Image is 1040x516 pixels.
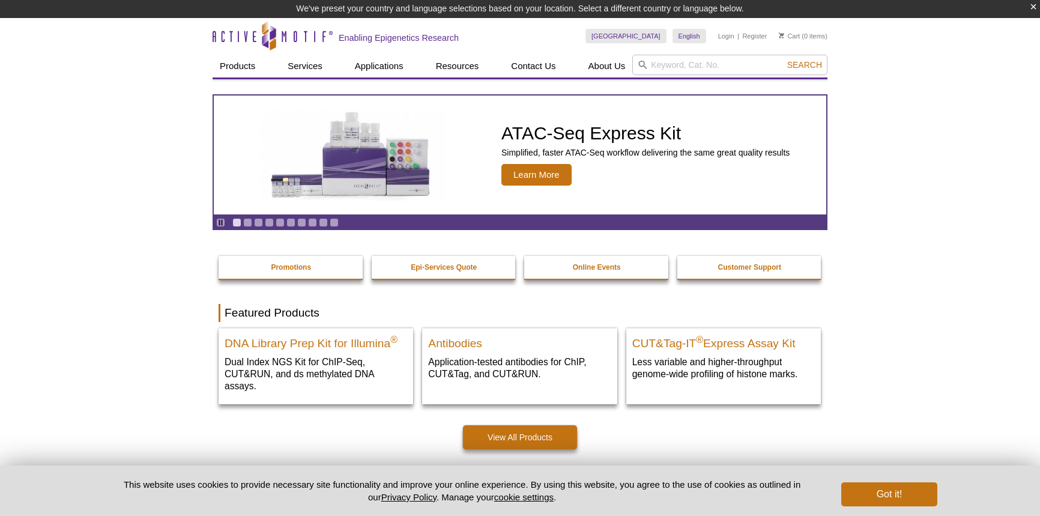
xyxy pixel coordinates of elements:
[779,32,800,40] a: Cart
[696,335,703,345] sup: ®
[225,332,407,350] h2: DNA Library Prep Kit for Illumina
[779,32,784,38] img: Your Cart
[504,55,563,77] a: Contact Us
[673,29,706,43] a: English
[330,218,339,227] a: Go to slide 10
[319,218,328,227] a: Go to slide 9
[271,263,311,272] strong: Promotions
[737,29,739,43] li: |
[494,492,554,502] button: cookie settings
[632,356,815,380] p: Less variable and higher-throughput genome-wide profiling of histone marks​.
[677,256,823,279] a: Customer Support
[225,356,407,392] p: Dual Index NGS Kit for ChIP-Seq, CUT&RUN, and ds methylated DNA assays.
[339,32,459,43] h2: Enabling Epigenetics Research
[787,60,822,70] span: Search
[216,218,225,227] a: Toggle autoplay
[286,218,295,227] a: Go to slide 6
[585,29,667,43] a: [GEOGRAPHIC_DATA]
[428,332,611,350] h2: Antibodies
[214,96,826,214] a: ATAC-Seq Express Kit ATAC-Seq Express Kit Simplified, faster ATAC-Seq workflow delivering the sam...
[243,218,252,227] a: Go to slide 2
[254,218,263,227] a: Go to slide 3
[501,124,790,142] h2: ATAC-Seq Express Kit
[524,256,670,279] a: Online Events
[219,304,821,322] h2: Featured Products
[742,32,767,40] a: Register
[428,356,611,380] p: Application-tested antibodies for ChIP, CUT&Tag, and CUT&RUN.
[718,32,734,40] a: Login
[308,218,317,227] a: Go to slide 8
[265,218,274,227] a: Go to slide 4
[422,328,617,392] a: All Antibodies Antibodies Application-tested antibodies for ChIP, CUT&Tag, and CUT&RUN.
[632,332,815,350] h2: CUT&Tag-IT Express Assay Kit
[253,109,451,201] img: ATAC-Seq Express Kit
[214,96,826,214] article: ATAC-Seq Express Kit
[841,482,937,506] button: Got it!
[463,425,577,449] a: View All Products
[632,55,827,75] input: Keyword, Cat. No.
[103,478,821,503] p: This website uses cookies to provide necessary site functionality and improve your online experie...
[581,55,633,77] a: About Us
[390,335,398,345] sup: ®
[381,492,437,502] a: Privacy Policy
[501,164,572,186] span: Learn More
[219,256,364,279] a: Promotions
[276,218,285,227] a: Go to slide 5
[232,218,241,227] a: Go to slide 1
[372,256,517,279] a: Epi-Services Quote
[297,218,306,227] a: Go to slide 7
[429,55,486,77] a: Resources
[573,263,621,272] strong: Online Events
[779,29,827,43] li: (0 items)
[280,55,330,77] a: Services
[213,55,262,77] a: Products
[626,328,821,392] a: CUT&Tag-IT® Express Assay Kit CUT&Tag-IT®Express Assay Kit Less variable and higher-throughput ge...
[411,263,477,272] strong: Epi-Services Quote
[718,263,781,272] strong: Customer Support
[784,59,826,70] button: Search
[219,328,413,404] a: DNA Library Prep Kit for Illumina DNA Library Prep Kit for Illumina® Dual Index NGS Kit for ChIP-...
[348,55,411,77] a: Applications
[501,147,790,158] p: Simplified, faster ATAC-Seq workflow delivering the same great quality results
